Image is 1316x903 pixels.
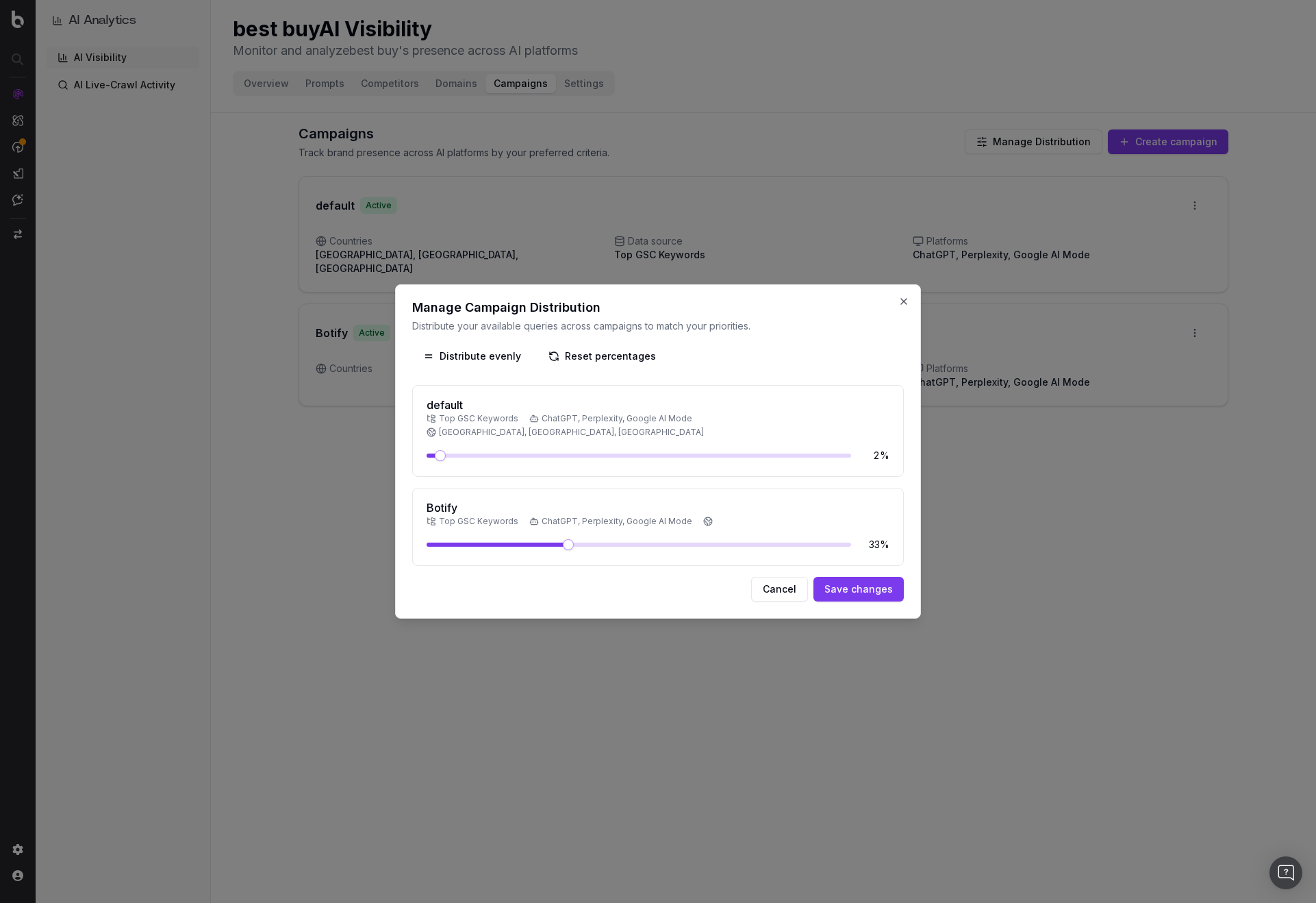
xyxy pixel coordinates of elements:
[427,516,518,527] span: Top GSC Keywords
[412,319,904,333] p: Distribute your available queries across campaigns to match your priorities.
[862,538,889,552] span: 33 %
[427,399,889,410] h3: default
[529,413,692,424] span: ChatGPT, Perplexity, Google AI Mode
[412,344,532,369] button: Distribute evenly
[529,516,692,527] span: ChatGPT, Perplexity, Google AI Mode
[427,502,713,513] h3: Botify
[537,344,667,369] button: Reset percentages
[813,577,904,602] button: Save changes
[412,301,904,314] h2: Manage Campaign Distribution
[751,577,808,602] button: Cancel
[427,413,518,424] span: Top GSC Keywords
[427,427,704,438] span: [GEOGRAPHIC_DATA], [GEOGRAPHIC_DATA], [GEOGRAPHIC_DATA]
[862,449,889,462] span: 2 %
